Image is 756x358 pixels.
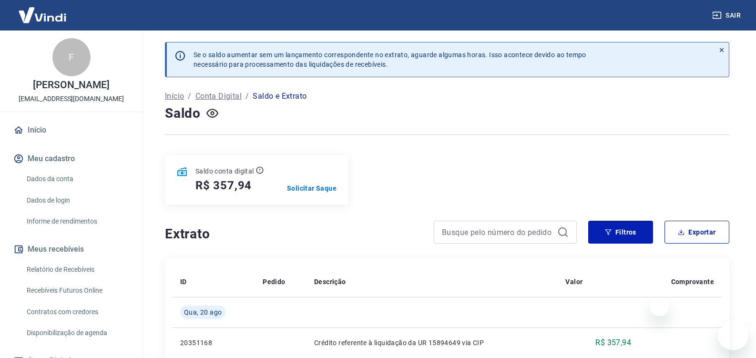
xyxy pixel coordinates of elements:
[165,91,184,102] a: Início
[195,166,254,176] p: Saldo conta digital
[664,221,729,244] button: Exportar
[650,297,669,316] iframe: Fechar mensagem
[23,281,131,300] a: Recebíveis Futuros Online
[11,120,131,141] a: Início
[718,320,748,350] iframe: Botão para abrir a janela de mensagens
[287,184,337,193] a: Solicitar Saque
[33,80,109,90] p: [PERSON_NAME]
[11,148,131,169] button: Meu cadastro
[19,94,124,104] p: [EMAIL_ADDRESS][DOMAIN_NAME]
[194,50,586,69] p: Se o saldo aumentar sem um lançamento correspondente no extrato, aguarde algumas horas. Isso acon...
[23,302,131,322] a: Contratos com credores
[195,178,252,193] h5: R$ 357,94
[314,277,346,286] p: Descrição
[442,225,553,239] input: Busque pelo número do pedido
[263,277,285,286] p: Pedido
[188,91,191,102] p: /
[165,225,422,244] h4: Extrato
[180,277,187,286] p: ID
[52,38,91,76] div: F
[23,169,131,189] a: Dados da conta
[565,277,582,286] p: Valor
[23,212,131,231] a: Informe de rendimentos
[710,7,745,24] button: Sair
[595,337,631,348] p: R$ 357,94
[253,91,306,102] p: Saldo e Extrato
[588,221,653,244] button: Filtros
[314,338,550,348] p: Crédito referente à liquidação da UR 15894649 via CIP
[184,307,222,317] span: Qua, 20 ago
[180,338,247,348] p: 20351168
[195,91,242,102] a: Conta Digital
[245,91,249,102] p: /
[165,104,201,123] h4: Saldo
[671,277,714,286] p: Comprovante
[11,239,131,260] button: Meus recebíveis
[11,0,73,30] img: Vindi
[23,191,131,210] a: Dados de login
[23,323,131,343] a: Disponibilização de agenda
[23,260,131,279] a: Relatório de Recebíveis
